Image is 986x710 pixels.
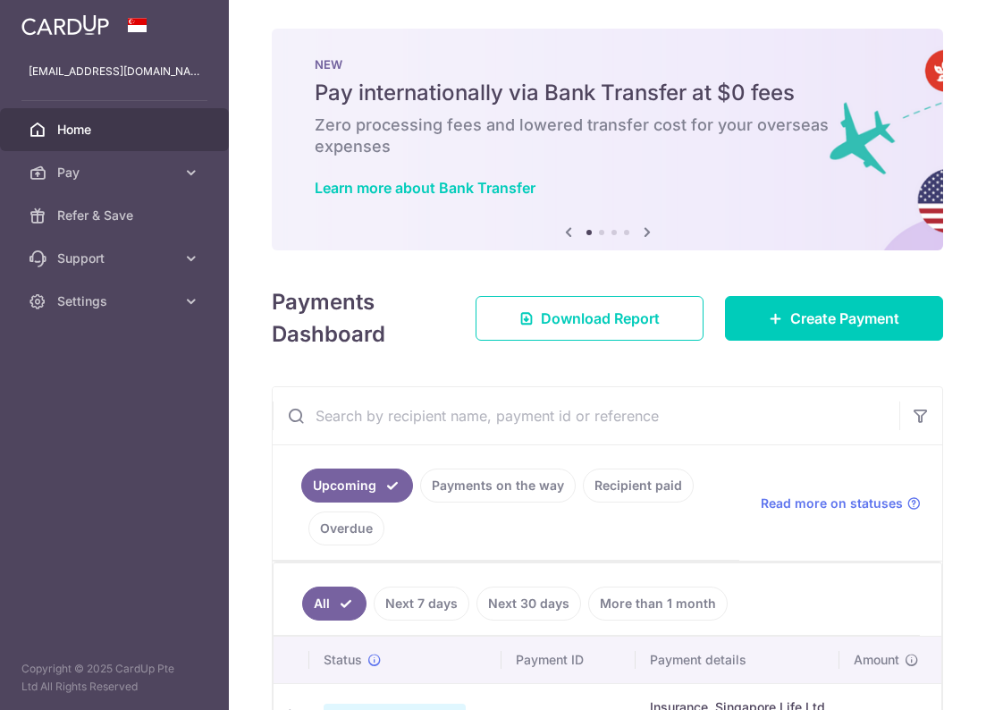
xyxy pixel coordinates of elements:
[636,637,839,683] th: Payment details
[273,387,899,444] input: Search by recipient name, payment id or reference
[29,63,200,80] p: [EMAIL_ADDRESS][DOMAIN_NAME]
[324,651,362,669] span: Status
[761,494,903,512] span: Read more on statuses
[541,308,660,329] span: Download Report
[501,637,636,683] th: Payment ID
[315,79,900,107] h5: Pay internationally via Bank Transfer at $0 fees
[476,587,581,621] a: Next 30 days
[57,164,175,182] span: Pay
[57,207,175,224] span: Refer & Save
[308,511,384,545] a: Overdue
[374,587,469,621] a: Next 7 days
[302,587,367,621] a: All
[272,286,443,351] h4: Payments Dashboard
[761,494,921,512] a: Read more on statuses
[272,29,943,250] img: Bank transfer banner
[21,14,109,36] img: CardUp
[583,469,694,503] a: Recipient paid
[315,114,900,157] h6: Zero processing fees and lowered transfer cost for your overseas expenses
[57,292,175,310] span: Settings
[588,587,728,621] a: More than 1 month
[420,469,576,503] a: Payments on the way
[315,179,535,197] a: Learn more about Bank Transfer
[57,121,175,139] span: Home
[315,57,900,72] p: NEW
[725,296,943,341] a: Create Payment
[790,308,899,329] span: Create Payment
[854,651,899,669] span: Amount
[57,249,175,267] span: Support
[476,296,704,341] a: Download Report
[301,469,413,503] a: Upcoming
